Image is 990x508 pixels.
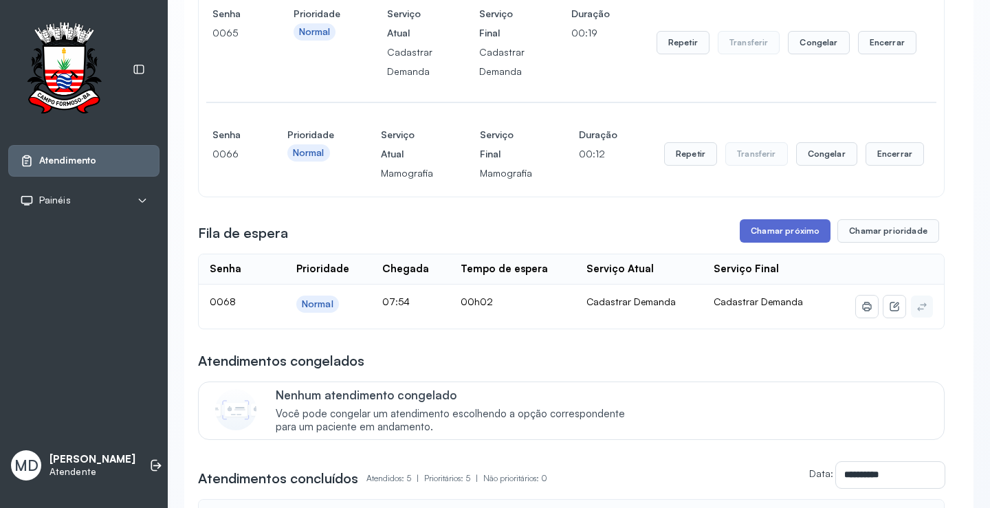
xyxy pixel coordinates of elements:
[866,142,924,166] button: Encerrar
[215,389,256,430] img: Imagem de CalloutCard
[657,31,709,54] button: Repetir
[49,466,135,478] p: Atendente
[837,219,939,243] button: Chamar prioridade
[714,296,803,307] span: Cadastrar Demanda
[212,125,241,144] h4: Senha
[586,263,654,276] div: Serviço Atual
[39,195,71,206] span: Painéis
[480,164,532,183] p: Mamografia
[212,144,241,164] p: 0066
[571,23,610,43] p: 00:19
[198,223,288,243] h3: Fila de espera
[198,351,364,371] h3: Atendimentos congelados
[579,125,617,144] h4: Duração
[718,31,780,54] button: Transferir
[39,155,96,166] span: Atendimento
[198,469,358,488] h3: Atendimentos concluídos
[417,473,419,483] span: |
[299,26,331,38] div: Normal
[725,142,788,166] button: Transferir
[664,142,717,166] button: Repetir
[382,263,429,276] div: Chegada
[479,43,525,81] p: Cadastrar Demanda
[571,4,610,23] h4: Duração
[387,43,432,81] p: Cadastrar Demanda
[586,296,692,308] div: Cadastrar Demanda
[296,263,349,276] div: Prioridade
[788,31,849,54] button: Congelar
[480,125,532,164] h4: Serviço Final
[461,296,493,307] span: 00h02
[740,219,830,243] button: Chamar próximo
[276,408,639,434] span: Você pode congelar um atendimento escolhendo a opção correspondente para um paciente em andamento.
[366,469,424,488] p: Atendidos: 5
[293,147,324,159] div: Normal
[212,23,247,43] p: 0065
[476,473,478,483] span: |
[809,467,833,479] label: Data:
[483,469,547,488] p: Não prioritários: 0
[210,296,236,307] span: 0068
[796,142,857,166] button: Congelar
[424,469,483,488] p: Prioritários: 5
[858,31,916,54] button: Encerrar
[287,125,334,144] h4: Prioridade
[212,4,247,23] h4: Senha
[382,296,410,307] span: 07:54
[210,263,241,276] div: Senha
[714,263,779,276] div: Serviço Final
[20,154,148,168] a: Atendimento
[579,144,617,164] p: 00:12
[479,4,525,43] h4: Serviço Final
[14,22,113,118] img: Logotipo do estabelecimento
[49,453,135,466] p: [PERSON_NAME]
[294,4,340,23] h4: Prioridade
[387,4,432,43] h4: Serviço Atual
[381,164,433,183] p: Mamografia
[302,298,333,310] div: Normal
[381,125,433,164] h4: Serviço Atual
[461,263,548,276] div: Tempo de espera
[276,388,639,402] p: Nenhum atendimento congelado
